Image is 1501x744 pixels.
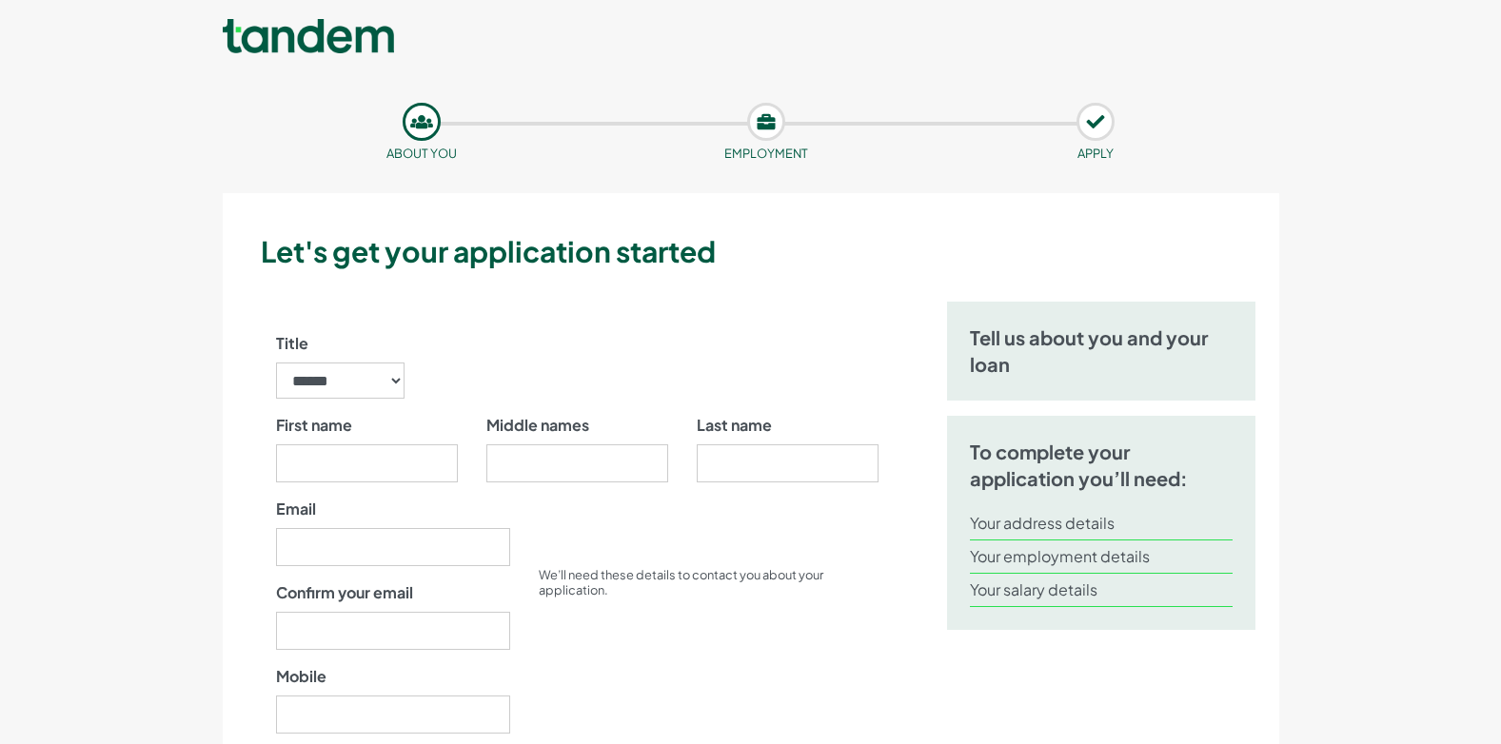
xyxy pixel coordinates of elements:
label: Title [276,332,308,355]
label: Last name [697,414,772,437]
small: Employment [724,146,808,161]
label: Middle names [486,414,589,437]
label: Confirm your email [276,581,413,604]
h3: Let's get your application started [261,231,1272,271]
label: Email [276,498,316,520]
small: About you [386,146,457,161]
label: Mobile [276,665,326,688]
small: We’ll need these details to contact you about your application. [539,567,823,597]
li: Your employment details [970,540,1234,574]
label: First name [276,414,352,437]
li: Your salary details [970,574,1234,607]
small: APPLY [1077,146,1114,161]
li: Your address details [970,507,1234,540]
h5: Tell us about you and your loan [970,324,1234,378]
h5: To complete your application you’ll need: [970,439,1234,492]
